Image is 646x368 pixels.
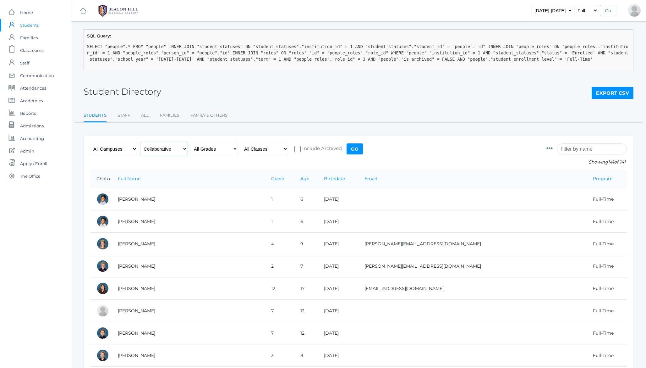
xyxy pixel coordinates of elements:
h2: Student Directory [84,87,161,97]
p: Showing of 141 [546,159,627,165]
img: 1_BHCALogos-05.png [95,3,142,19]
th: Photo [90,170,112,188]
td: 7 [265,300,294,322]
span: Home [20,6,33,19]
td: [PERSON_NAME] [112,344,265,367]
input: Go [347,143,363,154]
td: [PERSON_NAME][EMAIL_ADDRESS][DOMAIN_NAME] [358,233,586,255]
span: Attendances [20,82,46,94]
td: [PERSON_NAME] [112,322,265,344]
td: Full-Time [587,210,627,233]
td: Full-Time [587,188,627,210]
div: Asher Bell [96,327,109,339]
td: [PERSON_NAME] [112,255,265,277]
td: [PERSON_NAME] [112,300,265,322]
td: 4 [265,233,294,255]
td: Full-Time [587,322,627,344]
td: [DATE] [318,344,359,367]
input: Go [600,5,616,16]
span: Staff [20,57,29,69]
td: [PERSON_NAME][EMAIL_ADDRESS][DOMAIN_NAME] [358,255,586,277]
td: 7 [265,322,294,344]
td: [DATE] [318,322,359,344]
a: Program [593,176,613,181]
span: Apply / Enroll [20,157,47,170]
td: 6 [294,210,318,233]
td: 1 [265,210,294,233]
td: Full-Time [587,300,627,322]
td: 9 [294,233,318,255]
td: 17 [294,277,318,300]
span: Reports [20,107,36,120]
td: 12 [294,300,318,322]
td: [PERSON_NAME] [112,210,265,233]
td: [PERSON_NAME] [112,233,265,255]
span: Academics [20,94,43,107]
div: Jason Roberts [628,4,641,17]
div: Dominic Abrea [96,193,109,205]
pre: SELECT "people".* FROM "people" INNER JOIN "student_statuses" ON "student_statuses"."institution_... [87,43,630,63]
span: The Office [20,170,41,182]
a: Grade [271,176,284,181]
td: 1 [265,188,294,210]
a: Staff [118,109,130,122]
td: [PERSON_NAME] [112,277,265,300]
a: Email [364,176,377,181]
a: Age [300,176,309,181]
td: 2 [265,255,294,277]
span: Include Archived [301,145,342,153]
td: [DATE] [318,210,359,233]
span: Admissions [20,120,44,132]
td: [DATE] [318,300,359,322]
a: Full Name [118,176,140,181]
span: Accounting [20,132,44,145]
div: Jack Adams [96,260,109,272]
strong: SQL Query: [87,33,111,38]
td: Full-Time [587,344,627,367]
td: 12 [265,277,294,300]
td: Full-Time [587,255,627,277]
input: Filter by name [557,143,627,154]
td: Full-Time [587,233,627,255]
a: All [141,109,149,122]
td: 8 [294,344,318,367]
span: Classrooms [20,44,43,57]
td: [DATE] [318,188,359,210]
span: 141 [608,159,614,165]
span: Students [20,19,39,31]
a: Export CSV [592,87,633,99]
a: Family & Others [190,109,227,122]
td: 12 [294,322,318,344]
td: [DATE] [318,277,359,300]
input: Include Archived [294,146,301,152]
span: Communication [20,69,54,82]
span: Families [20,31,38,44]
td: [DATE] [318,255,359,277]
td: 3 [265,344,294,367]
div: Lillian Bannon [96,282,109,295]
div: Isaiah Bell [96,349,109,362]
td: Full-Time [587,277,627,300]
div: Grayson Abrea [96,215,109,228]
span: Admin [20,145,34,157]
td: [PERSON_NAME] [112,188,265,210]
a: Families [160,109,179,122]
td: [DATE] [318,233,359,255]
div: Jewel Beaudry [96,304,109,317]
a: Students [84,109,107,123]
div: Amelia Adams [96,237,109,250]
td: 7 [294,255,318,277]
td: [EMAIL_ADDRESS][DOMAIN_NAME] [358,277,586,300]
td: 6 [294,188,318,210]
a: Birthdate [324,176,345,181]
